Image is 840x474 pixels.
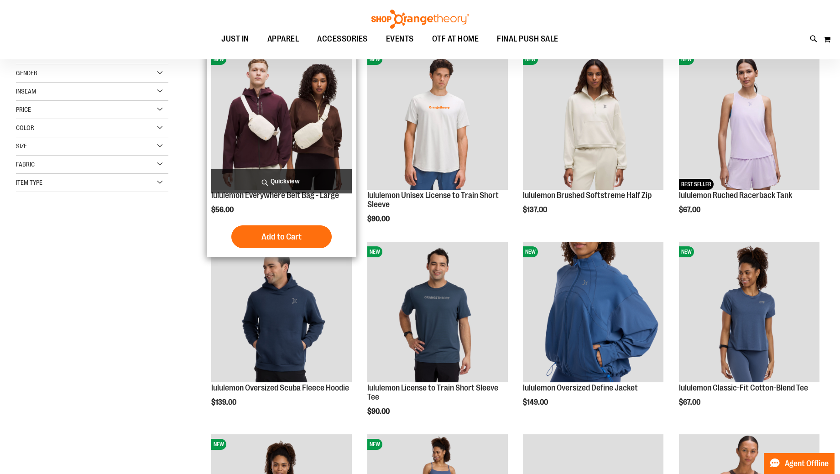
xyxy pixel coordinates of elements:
span: Price [16,106,31,113]
span: OTF AT HOME [432,29,479,49]
img: lululemon Oversized Define Jacket [523,242,663,382]
span: $67.00 [679,206,702,214]
div: product [363,45,512,246]
span: JUST IN [221,29,249,49]
a: lululemon Classic-Fit Cotton-Blend Tee [679,383,808,392]
span: $56.00 [211,206,235,214]
span: $90.00 [367,407,391,416]
span: $149.00 [523,398,549,406]
button: Add to Cart [231,225,332,248]
span: Gender [16,69,37,77]
span: BEST SELLER [679,179,714,190]
a: lululemon Oversized Define Jacket [523,383,638,392]
a: lululemon Oversized Define JacketNEW [523,242,663,384]
span: $90.00 [367,215,391,223]
a: lululemon Everywhere Belt Bag - LargeNEW [211,49,352,191]
img: lululemon Oversized Scuba Fleece Hoodie [211,242,352,382]
span: APPAREL [267,29,299,49]
a: lululemon Brushed Softstreme Half Zip [523,191,652,200]
span: NEW [523,246,538,257]
div: product [518,45,668,237]
span: NEW [679,246,694,257]
img: lululemon Classic-Fit Cotton-Blend Tee [679,242,819,382]
span: $67.00 [679,398,702,406]
span: $137.00 [523,206,548,214]
a: lululemon Everywhere Belt Bag - Large [211,191,339,200]
div: product [207,45,356,257]
div: product [207,237,356,430]
img: lululemon Everywhere Belt Bag - Large [211,49,352,190]
span: $139.00 [211,398,238,406]
a: lululemon Unisex License to Train Short SleeveNEW [367,49,508,191]
a: lululemon Oversized Scuba Fleece HoodieNEW [211,242,352,384]
div: product [674,45,824,237]
a: lululemon Ruched Racerback TankNEWBEST SELLER [679,49,819,191]
a: lululemon License to Train Short Sleeve TeeNEW [367,242,508,384]
span: EVENTS [386,29,414,49]
span: NEW [679,54,694,65]
span: Agent Offline [785,459,829,468]
img: lululemon Brushed Softstreme Half Zip [523,49,663,190]
span: Color [16,124,34,131]
a: lululemon Classic-Fit Cotton-Blend TeeNEW [679,242,819,384]
span: NEW [367,439,382,450]
span: NEW [367,54,382,65]
span: Inseam [16,88,36,95]
a: lululemon Oversized Scuba Fleece Hoodie [211,383,349,392]
div: product [363,237,512,439]
span: Item Type [16,179,42,186]
span: NEW [523,54,538,65]
span: Fabric [16,161,35,168]
img: Shop Orangetheory [370,10,470,29]
span: Size [16,142,27,150]
a: lululemon Brushed Softstreme Half ZipNEW [523,49,663,191]
button: Agent Offline [764,453,835,474]
img: lululemon Ruched Racerback Tank [679,49,819,190]
img: lululemon Unisex License to Train Short Sleeve [367,49,508,190]
span: NEW [211,54,226,65]
div: product [674,237,824,430]
span: Add to Cart [261,232,302,242]
a: lululemon License to Train Short Sleeve Tee [367,383,498,401]
a: lululemon Ruched Racerback Tank [679,191,792,200]
span: ACCESSORIES [317,29,368,49]
span: FINAL PUSH SALE [497,29,558,49]
span: NEW [367,246,382,257]
div: product [518,237,668,430]
a: Quickview [211,169,352,193]
a: lululemon Unisex License to Train Short Sleeve [367,191,499,209]
span: NEW [211,439,226,450]
img: lululemon License to Train Short Sleeve Tee [367,242,508,382]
